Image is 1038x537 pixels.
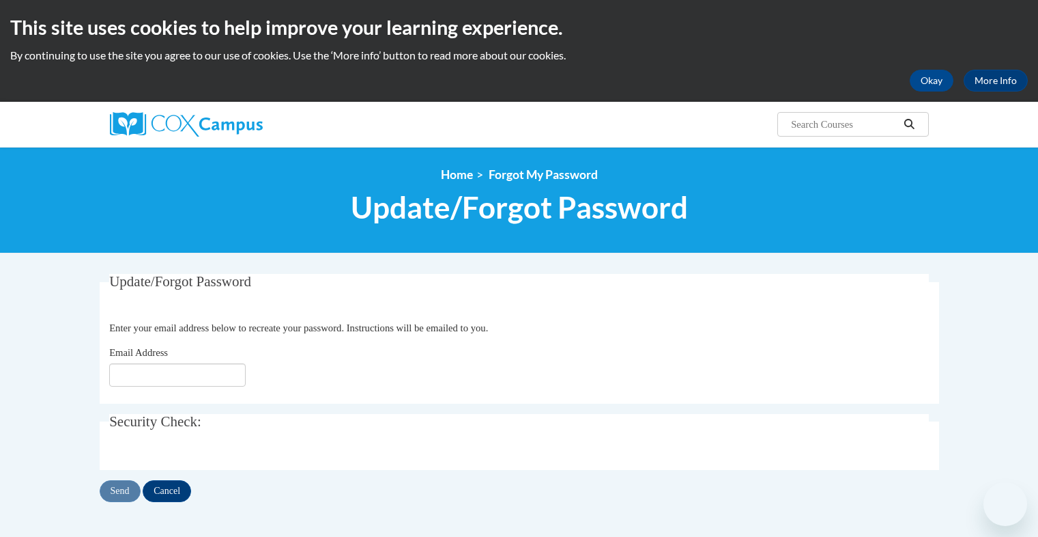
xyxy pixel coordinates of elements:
input: Search Courses [790,116,899,133]
button: Search [899,116,919,133]
img: Cox Campus [110,112,263,137]
button: Okay [910,70,953,92]
span: Update/Forgot Password [351,189,688,225]
p: By continuing to use the site you agree to our use of cookies. Use the ‘More info’ button to read... [10,48,1028,63]
span: Enter your email address below to recreate your password. Instructions will be emailed to you. [109,322,488,333]
iframe: Button to launch messaging window [983,482,1027,526]
span: Forgot My Password [489,167,598,182]
a: Home [441,167,473,182]
span: Security Check: [109,413,201,430]
span: Update/Forgot Password [109,273,251,290]
input: Email [109,363,246,387]
span: Email Address [109,347,168,358]
a: Cox Campus [110,112,369,137]
a: More Info [964,70,1028,92]
h2: This site uses cookies to help improve your learning experience. [10,14,1028,41]
input: Cancel [143,480,191,502]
